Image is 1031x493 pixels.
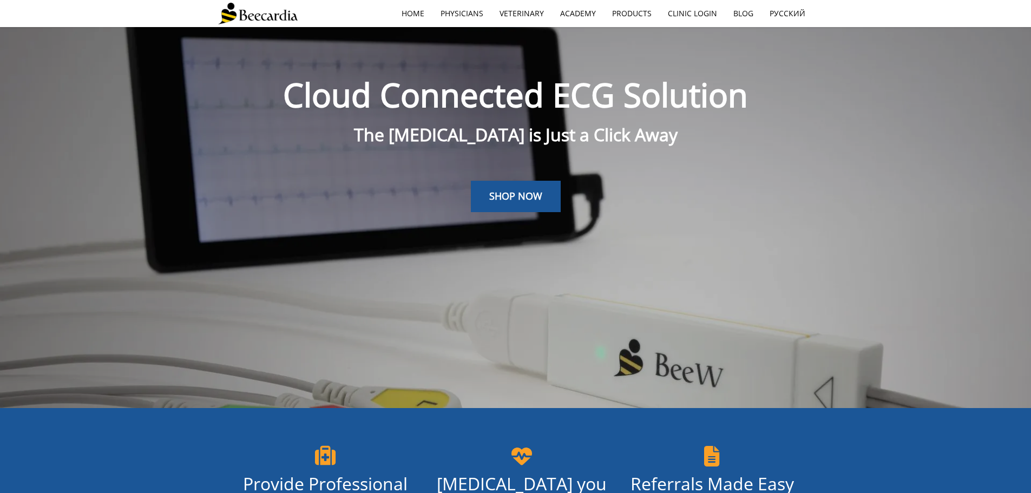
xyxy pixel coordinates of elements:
[354,123,678,146] span: The [MEDICAL_DATA] is Just a Click Away
[491,1,552,26] a: Veterinary
[761,1,813,26] a: Русский
[660,1,725,26] a: Clinic Login
[471,181,561,212] a: SHOP NOW
[725,1,761,26] a: Blog
[283,73,748,117] span: Cloud Connected ECG Solution
[393,1,432,26] a: home
[432,1,491,26] a: Physicians
[604,1,660,26] a: Products
[218,3,298,24] img: Beecardia
[489,189,542,202] span: SHOP NOW
[552,1,604,26] a: Academy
